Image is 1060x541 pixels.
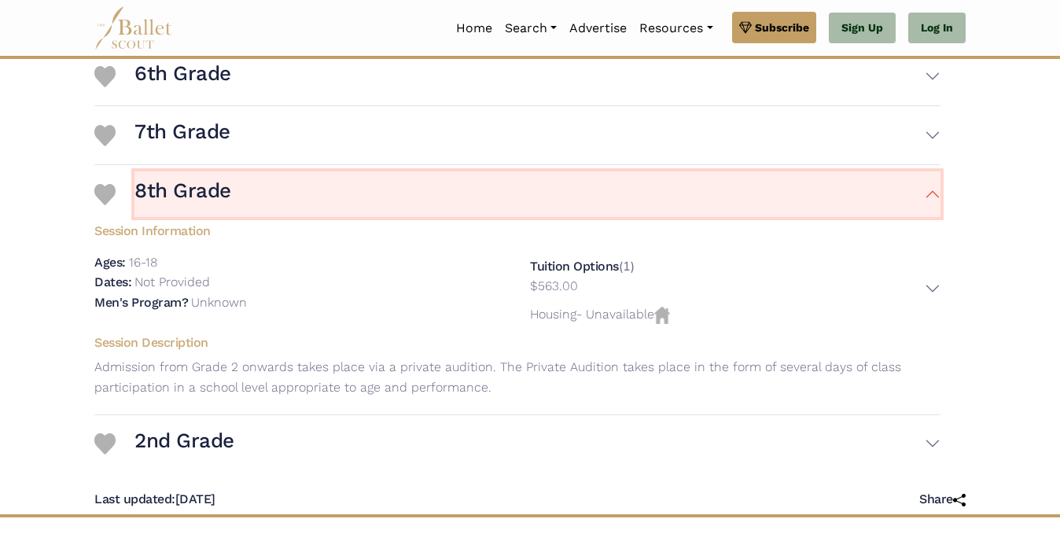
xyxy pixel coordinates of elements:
p: Unknown [191,295,247,310]
h5: Dates: [94,274,131,289]
p: - Unavailable [530,304,940,325]
h3: 2nd Grade [134,428,234,455]
h3: 7th Grade [134,119,230,145]
h3: 6th Grade [134,61,231,87]
img: Heart [94,433,116,455]
a: Log In [908,13,966,44]
button: 8th Grade [134,171,940,217]
p: 16-18 [129,255,157,270]
h5: [DATE] [94,491,215,508]
h5: Session Information [82,217,953,240]
span: Subscribe [755,19,809,36]
span: Housing [530,307,576,322]
h5: Ages: [94,255,126,270]
h5: Men's Program? [94,295,188,310]
h5: Share [919,491,966,508]
p: Not Provided [134,274,210,289]
p: Admission from Grade 2 onwards takes place via a private audition. The Private Audition takes pla... [82,357,953,397]
h5: Tuition Options [530,259,619,274]
a: Resources [633,12,719,45]
a: Home [450,12,499,45]
p: $563.00 [530,276,578,296]
img: Heart [94,184,116,205]
img: gem.svg [739,19,752,36]
button: 7th Grade [134,112,940,158]
a: Sign Up [829,13,896,44]
a: Search [499,12,563,45]
a: Subscribe [732,12,816,43]
div: (1) [530,256,940,300]
button: 6th Grade [134,54,940,100]
button: 2nd Grade [134,421,940,467]
h3: 8th Grade [134,178,231,204]
img: Housing Unvailable [654,307,670,324]
button: $563.00 [530,276,940,300]
img: Heart [94,66,116,87]
h5: Session Description [82,335,953,351]
span: Last updated: [94,491,175,506]
a: Advertise [563,12,633,45]
img: Heart [94,125,116,146]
